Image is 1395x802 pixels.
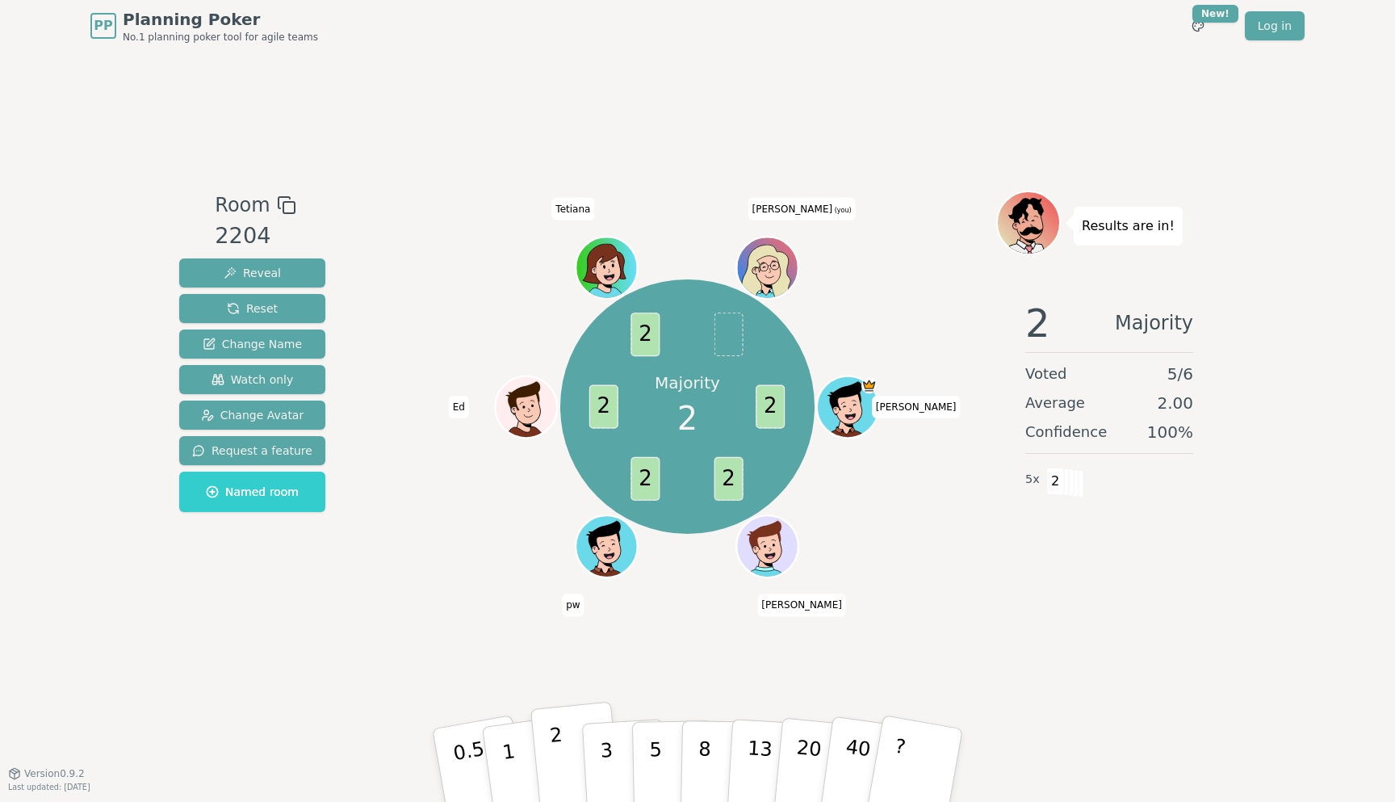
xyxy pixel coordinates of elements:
span: 100 % [1147,421,1193,443]
span: Version 0.9.2 [24,767,85,780]
span: Average [1025,392,1085,414]
span: Change Name [203,336,302,352]
p: Majority [655,372,720,394]
span: Last updated: [DATE] [8,783,90,792]
button: New! [1183,11,1213,40]
span: Click to change your name [449,396,469,418]
span: Click to change your name [748,197,855,220]
button: Request a feature [179,436,325,465]
span: Click to change your name [872,396,961,418]
span: 5 x [1025,471,1040,489]
button: Change Name [179,330,325,359]
span: 2 [714,457,744,501]
span: Watch only [212,372,294,388]
span: Request a feature [192,443,312,459]
button: Click to change your avatar [739,238,797,296]
span: 2.00 [1157,392,1193,414]
span: Click to change your name [562,594,584,616]
button: Reveal [179,258,325,288]
span: Voted [1025,363,1067,385]
span: 2 [589,385,618,429]
span: 5 / 6 [1167,363,1193,385]
span: 2 [677,394,697,443]
a: Log in [1245,11,1305,40]
button: Version0.9.2 [8,767,85,780]
span: (you) [832,206,852,213]
button: Reset [179,294,325,323]
span: Majority [1115,304,1193,342]
span: Click to change your name [757,594,846,616]
span: Named room [206,484,299,500]
a: PPPlanning PokerNo.1 planning poker tool for agile teams [90,8,318,44]
span: Reset [227,300,278,317]
span: 2 [1025,304,1050,342]
span: Reveal [224,265,281,281]
span: Confidence [1025,421,1107,443]
span: Anna is the host [861,378,877,393]
span: 2 [756,385,785,429]
div: New! [1192,5,1238,23]
span: Room [215,191,270,220]
span: PP [94,16,112,36]
span: 2 [1046,468,1065,495]
button: Watch only [179,365,325,394]
span: 2 [631,313,660,356]
span: 2 [631,457,660,501]
p: Results are in! [1082,215,1175,237]
span: Click to change your name [551,197,594,220]
span: No.1 planning poker tool for agile teams [123,31,318,44]
span: Planning Poker [123,8,318,31]
button: Change Avatar [179,401,325,430]
div: 2204 [215,220,295,253]
button: Named room [179,472,325,512]
span: Change Avatar [201,407,304,423]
